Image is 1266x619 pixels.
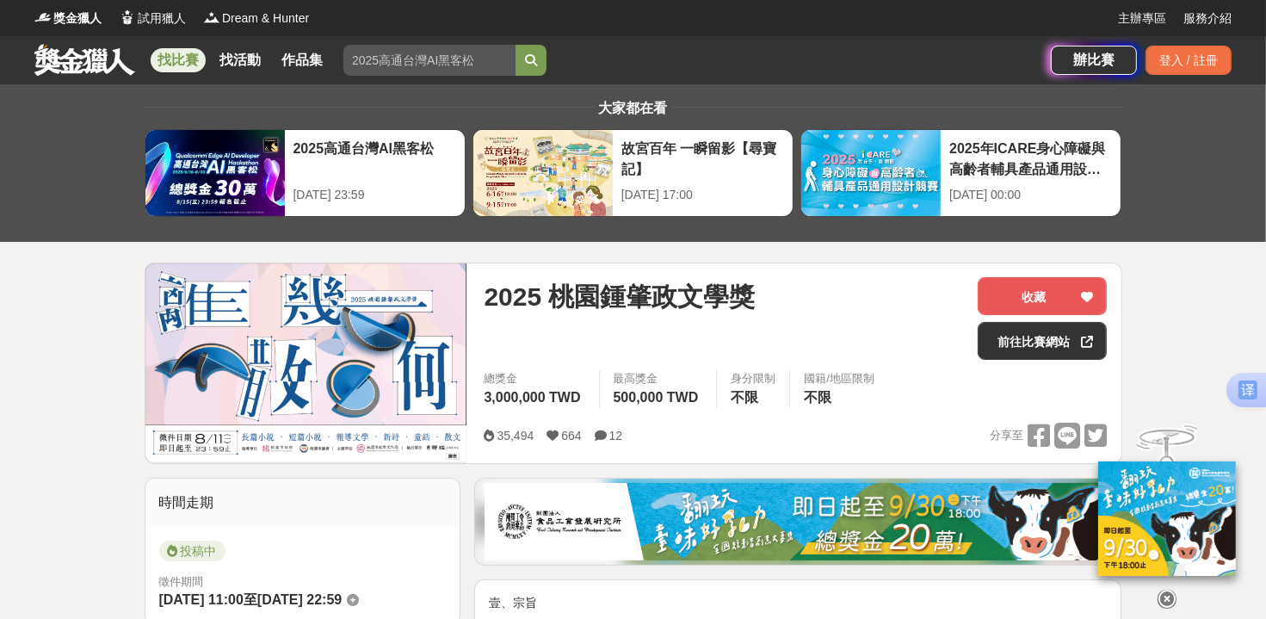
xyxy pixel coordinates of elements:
a: LogoDream & Hunter [203,9,309,28]
button: 收藏 [978,277,1107,315]
span: [DATE] 22:59 [257,592,342,607]
span: 試用獵人 [138,9,186,28]
span: 大家都在看 [595,101,672,115]
span: 35,494 [497,429,534,443]
span: 2025 桃園鍾肇政文學獎 [484,277,755,316]
span: 徵件期間 [159,575,204,588]
a: Logo獎金獵人 [34,9,102,28]
span: 分享至 [990,423,1023,449]
a: 故宮百年 一瞬留影【尋寶記】[DATE] 17:00 [472,129,794,217]
div: 2025年ICARE身心障礙與高齡者輔具產品通用設計競賽 [949,139,1112,177]
a: 前往比賽網站 [978,322,1107,360]
div: 故宮百年 一瞬留影【尋寶記】 [621,139,784,177]
input: 2025高通台灣AI黑客松 [343,45,516,76]
div: 國籍/地區限制 [804,370,874,387]
span: 總獎金 [484,370,584,387]
a: 2025高通台灣AI黑客松[DATE] 23:59 [145,129,466,217]
div: [DATE] 23:59 [293,186,456,204]
a: 2025年ICARE身心障礙與高齡者輔具產品通用設計競賽[DATE] 00:00 [800,129,1121,217]
span: 至 [244,592,257,607]
img: Cover Image [145,263,467,462]
a: 辦比賽 [1051,46,1137,75]
img: Logo [203,9,220,26]
div: [DATE] 00:00 [949,186,1112,204]
span: 664 [561,429,581,443]
a: 找活動 [213,48,268,72]
div: 2025高通台灣AI黑客松 [293,139,456,177]
a: 主辦專區 [1118,9,1166,28]
img: ff197300-f8ee-455f-a0ae-06a3645bc375.jpg [1098,461,1236,576]
a: Logo試用獵人 [119,9,186,28]
span: 最高獎金 [614,370,703,387]
span: 3,000,000 TWD [484,390,580,405]
p: 壹、宗旨 [489,594,1107,612]
span: Dream & Hunter [222,9,309,28]
div: 身分限制 [731,370,775,387]
span: [DATE] 11:00 [159,592,244,607]
img: Logo [34,9,52,26]
span: 獎金獵人 [53,9,102,28]
div: [DATE] 17:00 [621,186,784,204]
div: 登入 / 註冊 [1146,46,1232,75]
img: b0ef2173-5a9d-47ad-b0e3-de335e335c0a.jpg [485,483,1111,560]
span: 500,000 TWD [614,390,699,405]
span: 不限 [804,390,831,405]
a: 服務介紹 [1183,9,1232,28]
img: Logo [119,9,136,26]
span: 投稿中 [159,541,225,561]
div: 時間走期 [145,479,460,527]
a: 找比賽 [151,48,206,72]
span: 12 [609,429,623,443]
a: 作品集 [275,48,330,72]
span: 不限 [731,390,758,405]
